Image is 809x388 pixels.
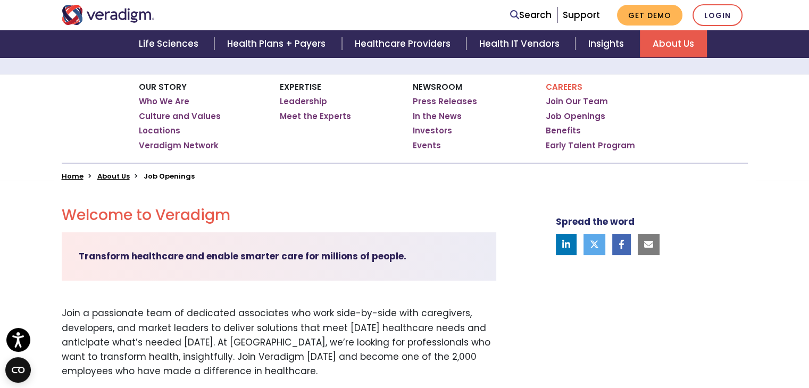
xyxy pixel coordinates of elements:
[5,357,31,383] button: Open CMP widget
[280,96,327,107] a: Leadership
[563,9,600,21] a: Support
[413,111,462,122] a: In the News
[413,125,452,136] a: Investors
[62,171,84,181] a: Home
[546,111,605,122] a: Job Openings
[139,96,189,107] a: Who We Are
[413,96,477,107] a: Press Releases
[342,30,466,57] a: Healthcare Providers
[139,111,221,122] a: Culture and Values
[546,96,608,107] a: Join Our Team
[617,5,682,26] a: Get Demo
[546,140,635,151] a: Early Talent Program
[546,125,581,136] a: Benefits
[214,30,341,57] a: Health Plans + Payers
[576,30,640,57] a: Insights
[62,306,496,378] p: Join a passionate team of dedicated associates who work side-by-side with caregivers, developers,...
[139,140,219,151] a: Veradigm Network
[126,30,214,57] a: Life Sciences
[413,140,441,151] a: Events
[79,250,406,263] strong: Transform healthcare and enable smarter care for millions of people.
[693,4,743,26] a: Login
[640,30,707,57] a: About Us
[280,111,351,122] a: Meet the Experts
[556,215,635,228] strong: Spread the word
[62,5,155,25] img: Veradigm logo
[510,8,552,22] a: Search
[62,206,496,224] h2: Welcome to Veradigm
[139,125,180,136] a: Locations
[97,171,130,181] a: About Us
[466,30,576,57] a: Health IT Vendors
